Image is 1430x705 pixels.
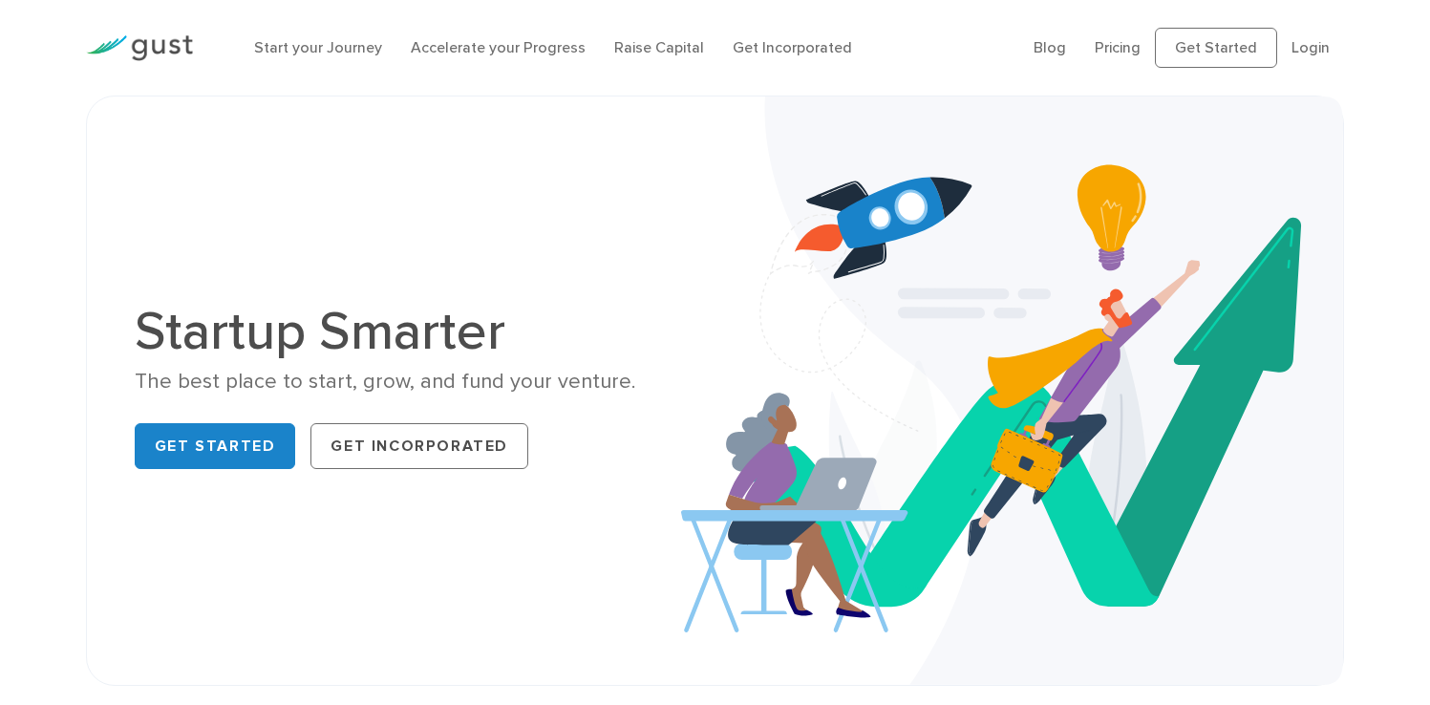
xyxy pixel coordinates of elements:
a: Raise Capital [614,38,704,56]
a: Get Incorporated [310,423,528,469]
a: Get Incorporated [733,38,852,56]
a: Blog [1034,38,1066,56]
a: Get Started [1155,28,1277,68]
a: Get Started [135,423,296,469]
div: The best place to start, grow, and fund your venture. [135,368,701,395]
a: Login [1291,38,1330,56]
a: Accelerate your Progress [411,38,586,56]
a: Pricing [1095,38,1141,56]
img: Gust Logo [86,35,193,61]
img: Startup Smarter Hero [681,96,1343,685]
a: Start your Journey [254,38,382,56]
h1: Startup Smarter [135,305,701,358]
